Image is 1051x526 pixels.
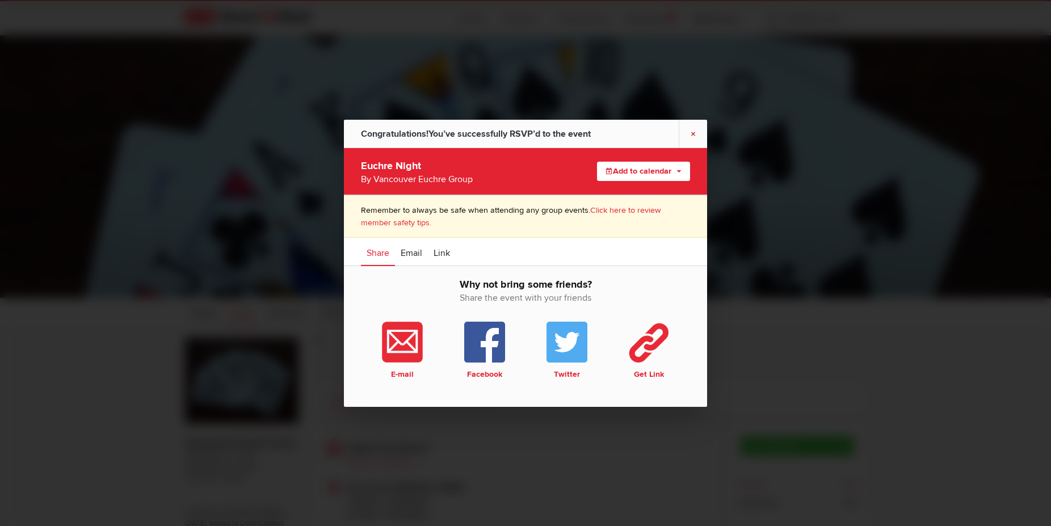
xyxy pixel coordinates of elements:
[679,119,707,147] a: ×
[361,322,443,380] a: E-mail
[361,277,690,316] h2: Why not bring some friends?
[361,128,428,139] span: Congratulations!
[395,238,428,266] a: Email
[401,247,422,259] span: Email
[361,204,690,228] p: Remember to always be safe when attending any group events.
[528,369,606,380] b: Twitter
[610,369,688,380] b: Get Link
[445,369,523,380] b: Facebook
[608,322,690,380] a: Get Link
[361,172,558,186] div: By Vancouver Euchre Group
[597,161,690,180] button: Add to calendar
[428,238,456,266] a: Link
[367,247,389,259] span: Share
[361,291,690,305] span: Share the event with your friends
[361,205,661,227] a: Click here to review member safety tips.
[361,238,395,266] a: Share
[443,322,525,380] a: Facebook
[434,247,450,259] span: Link
[361,119,591,148] div: You’ve successfully RSVP’d to the event
[361,156,558,186] div: Euchre Night
[363,369,441,380] b: E-mail
[525,322,608,380] a: Twitter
